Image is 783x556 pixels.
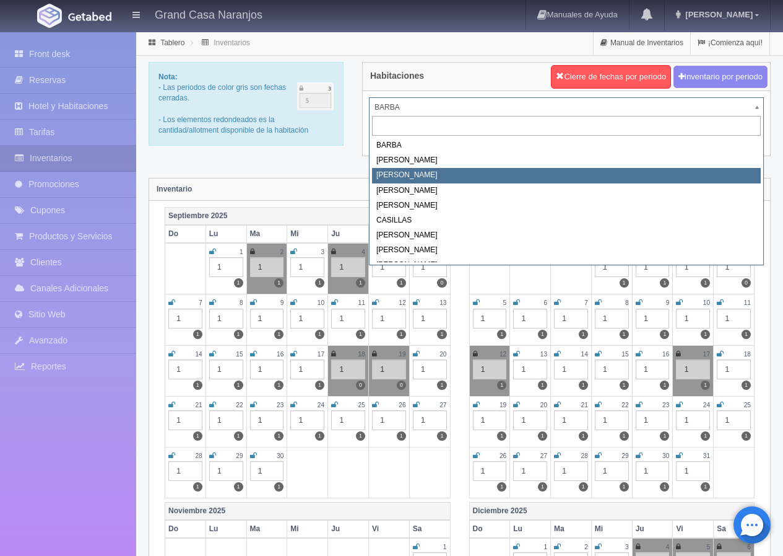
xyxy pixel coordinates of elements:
[372,138,761,153] div: BARBA
[372,153,761,168] div: [PERSON_NAME]
[372,258,761,273] div: [PERSON_NAME]
[372,228,761,243] div: [PERSON_NAME]
[372,243,761,258] div: [PERSON_NAME]
[372,213,761,228] div: CASILLAS
[372,168,761,183] div: [PERSON_NAME]
[372,198,761,213] div: [PERSON_NAME]
[372,183,761,198] div: [PERSON_NAME]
